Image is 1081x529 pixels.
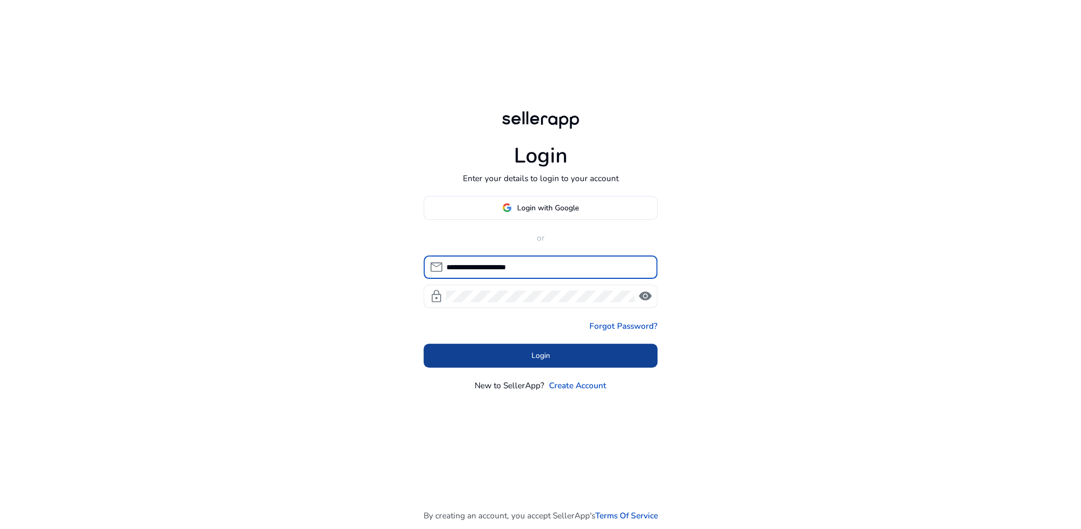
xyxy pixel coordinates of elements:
[589,320,657,332] a: Forgot Password?
[517,202,579,214] span: Login with Google
[424,344,657,368] button: Login
[514,143,568,169] h1: Login
[424,196,657,220] button: Login with Google
[595,509,658,522] a: Terms Of Service
[424,232,657,244] p: or
[463,172,619,184] p: Enter your details to login to your account
[475,379,544,391] p: New to SellerApp?
[638,289,652,303] span: visibility
[502,203,512,212] img: google-logo.svg
[549,379,606,391] a: Create Account
[429,289,443,303] span: lock
[429,260,443,274] span: mail
[531,350,550,361] span: Login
